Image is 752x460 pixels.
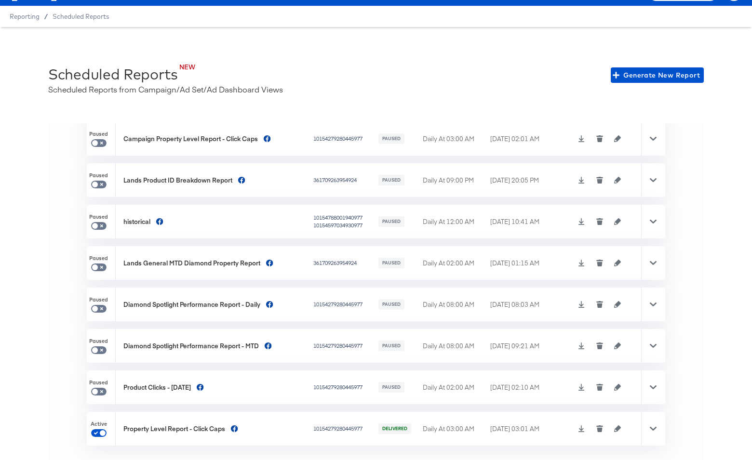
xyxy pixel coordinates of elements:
div: 361709263954924 [313,259,376,267]
div: Lands Product ID Breakdown Report [123,176,232,185]
div: Property Level Report - Click Caps [123,424,225,434]
span: PAUSED [381,136,402,142]
div: Product Clicks - [DATE] [123,383,191,392]
span: Paused [89,213,108,221]
div: 10154597034930977 [313,222,376,229]
div: Toggle Row Expanded [641,412,665,446]
span: PAUSED [381,302,402,308]
span: Paused [89,255,108,263]
div: Diamond Spotlight Performance Report - Daily [123,300,260,309]
span: PAUSED [381,384,402,391]
div: Daily At 02:00 AM [423,259,488,268]
div: 10154279280445977 [313,342,376,350]
div: Scheduled Reports [48,65,178,84]
button: Generate New Report [611,67,704,83]
div: [DATE] 01:15 AM [490,259,572,268]
span: Reporting [10,13,40,20]
span: Paused [89,338,108,345]
div: [DATE] 02:10 AM [490,383,572,392]
span: Generate New Report [615,69,700,81]
div: [DATE] 09:21 AM [490,342,572,351]
div: [DATE] 02:01 AM [490,134,572,144]
div: Toggle Row Expanded [641,370,665,404]
div: Toggle Row Expanded [641,205,665,238]
div: NEW [66,63,195,72]
div: historical [123,217,150,226]
div: Daily At 02:00 AM [423,383,488,392]
div: Toggle Row Expanded [641,329,665,363]
div: 10154788001940977 [313,214,376,222]
div: 361709263954924 [313,176,376,184]
span: Paused [89,172,108,180]
div: Lands General MTD Diamond Property Report [123,259,260,268]
div: Scheduled Reports from Campaign/Ad Set/Ad Dashboard Views [48,84,283,95]
div: Toggle Row Expanded [641,122,665,156]
div: Campaign Property Level Report - Click Caps [123,134,258,144]
div: [DATE] 10:41 AM [490,217,572,226]
span: Paused [89,296,108,304]
span: Active [91,421,107,428]
div: Daily At 03:00 AM [423,134,488,144]
span: Paused [89,131,108,138]
div: 10154279280445977 [313,301,376,308]
span: PAUSED [381,219,402,225]
div: Daily At 03:00 AM [423,424,488,434]
div: 10154279280445977 [313,425,376,433]
div: 10154279280445977 [313,135,376,143]
div: Daily At 08:00 AM [423,300,488,309]
span: Paused [89,379,108,387]
div: Toggle Row Expanded [641,288,665,321]
div: 10154279280445977 [313,383,376,391]
div: Diamond Spotlight Performance Report - MTD [123,342,259,351]
span: / [40,13,53,20]
div: [DATE] 03:01 AM [490,424,572,434]
span: PAUSED [381,177,402,184]
div: Toggle Row Expanded [641,163,665,197]
div: [DATE] 20:05 PM [490,176,572,185]
div: Daily At 08:00 AM [423,342,488,351]
span: PAUSED [381,260,402,266]
a: Scheduled Reports [53,13,109,20]
div: Toggle Row Expanded [641,246,665,280]
div: Daily At 09:00 PM [423,176,488,185]
span: PAUSED [381,343,402,349]
div: [DATE] 08:03 AM [490,300,572,309]
span: DELIVERED [381,426,408,432]
div: Daily At 12:00 AM [423,217,488,226]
